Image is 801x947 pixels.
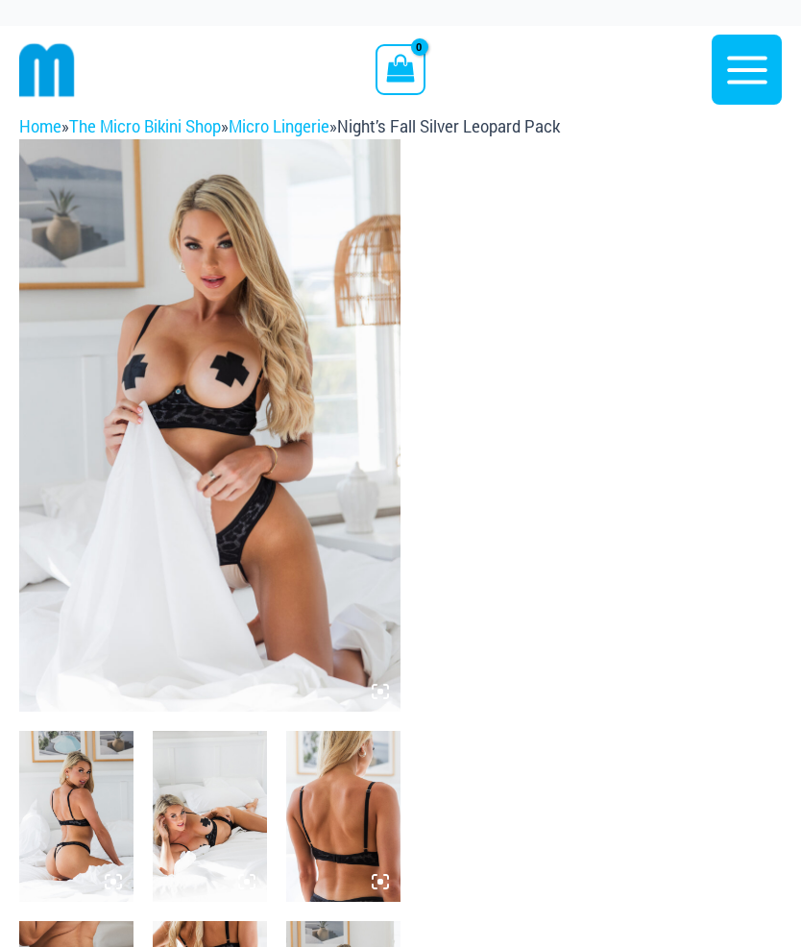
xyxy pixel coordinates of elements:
img: Nights Fall Silver Leopard 1036 Bra [286,731,400,902]
img: Nights Fall Silver Leopard 1036 Bra 6046 Thong [19,139,400,712]
img: Nights Fall Silver Leopard 1036 Bra 6046 Thong [153,731,267,902]
span: » » » [19,116,560,136]
span: Night’s Fall Silver Leopard Pack [337,116,560,136]
a: The Micro Bikini Shop [69,116,221,136]
img: cropped mm emblem [19,42,75,98]
a: Home [19,116,61,136]
img: Nights Fall Silver Leopard 1036 Bra 6046 Thong [19,731,133,902]
a: Micro Lingerie [229,116,329,136]
a: View Shopping Cart, empty [376,44,425,94]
